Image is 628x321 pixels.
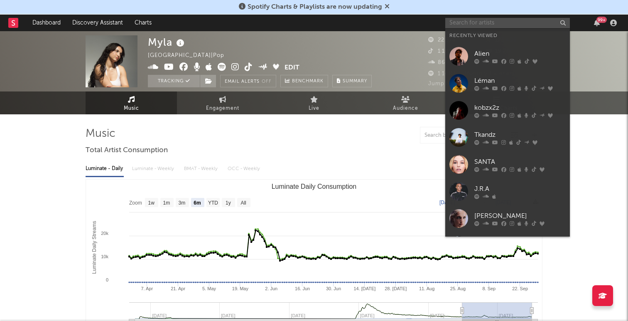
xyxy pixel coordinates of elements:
button: Summary [332,75,372,87]
text: 1w [148,200,155,206]
text: Luminate Daily Streams [91,221,97,274]
text: 25. Aug [450,286,466,291]
a: Benchmark [280,75,328,87]
text: Zoom [129,200,142,206]
a: Discovery Assistant [66,15,129,31]
text: 28. [DATE] [385,286,407,291]
text: 5. May [202,286,216,291]
span: Summary [343,79,367,84]
a: SANTA [445,151,570,178]
span: Benchmark [292,77,324,86]
text: 1y [226,200,231,206]
div: Léman [474,76,566,86]
div: Recently Viewed [449,31,566,41]
span: 86 [428,60,445,65]
button: Email AlertsOff [220,75,276,87]
a: Live [268,91,360,114]
text: 14. [DATE] [353,286,375,291]
a: Engagement [177,91,268,114]
text: 20k [101,231,108,236]
text: 8. Sep [482,286,496,291]
text: YTD [208,200,218,206]
a: Dashboard [27,15,66,31]
text: 3m [179,200,186,206]
div: [PERSON_NAME] [474,211,566,221]
input: Search by song name or URL [420,132,508,139]
button: Edit [285,63,299,73]
text: 6m [194,200,201,206]
a: [PERSON_NAME] [445,205,570,232]
div: 99 + [596,17,607,23]
text: 11. Aug [419,286,434,291]
span: Engagement [206,104,239,114]
text: 21. Apr [171,286,185,291]
em: Off [262,79,272,84]
button: Tracking [148,75,200,87]
span: 1 100 000 [428,49,465,54]
span: Dismiss [385,4,390,10]
span: Live [309,104,319,114]
div: Luminate - Daily [86,162,124,176]
div: Tkandz [474,130,566,140]
div: kobzx2z [474,103,566,113]
span: Music [124,104,139,114]
text: 10k [101,254,108,259]
span: 22 578 [428,37,456,43]
text: Luminate Daily Consumption [272,183,357,190]
input: Search for artists [445,18,570,28]
a: kobzx2z [445,97,570,124]
div: SANTA [474,157,566,167]
text: All [240,200,246,206]
a: J.R.A [445,178,570,205]
div: Myla [148,35,186,49]
a: Léman [445,70,570,97]
a: Music [86,91,177,114]
text: [DATE] [439,200,455,205]
a: Audience [360,91,451,114]
text: 22. Sep [512,286,528,291]
text: 7. Apr [141,286,153,291]
text: 30. Jun [326,286,341,291]
span: Spotify Charts & Playlists are now updating [248,4,382,10]
a: Tkandz [445,124,570,151]
text: 19. May [232,286,249,291]
text: 0 [106,277,108,282]
div: Alien [474,49,566,59]
text: 16. Jun [295,286,310,291]
div: J.R.A [474,184,566,194]
text: 1m [163,200,170,206]
button: 99+ [594,20,600,26]
div: [GEOGRAPHIC_DATA] | Pop [148,51,234,61]
text: 2. Jun [265,286,277,291]
a: [PERSON_NAME] [445,232,570,259]
span: Audience [393,104,418,114]
span: Total Artist Consumption [86,146,168,156]
a: Charts [129,15,157,31]
a: Alien [445,43,570,70]
span: 1 148 670 Monthly Listeners [428,71,515,77]
span: Jump Score: 84.2 [428,81,477,86]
